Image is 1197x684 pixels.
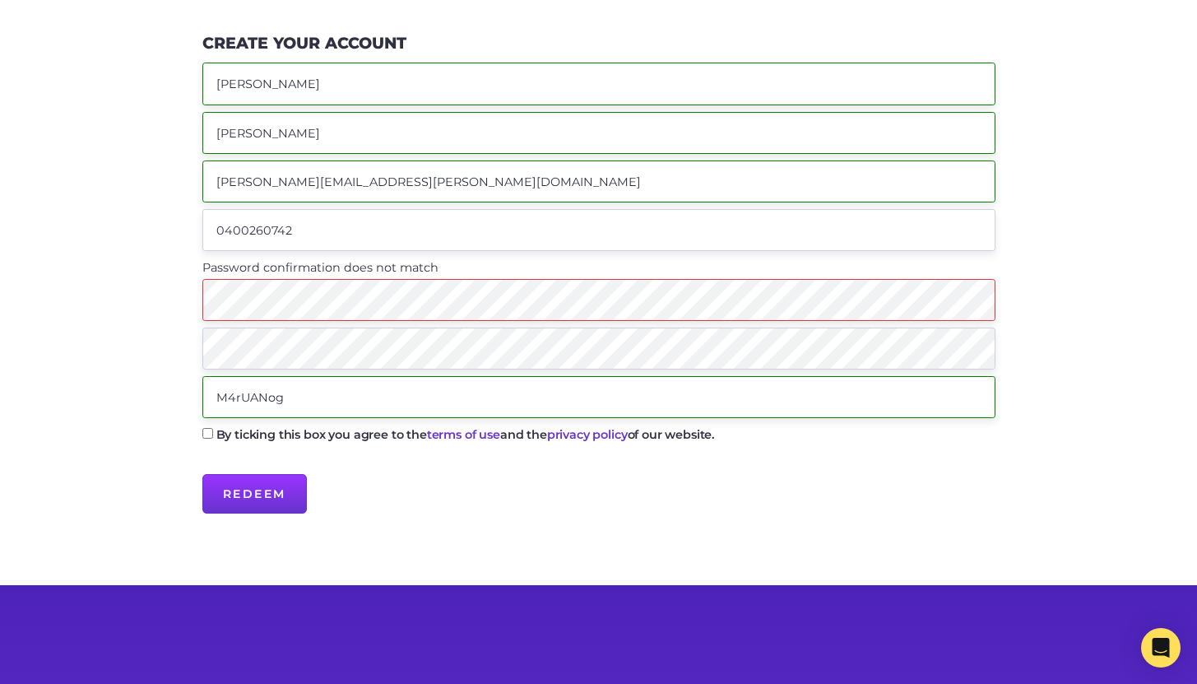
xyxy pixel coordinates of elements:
[547,427,628,442] a: privacy policy
[202,376,995,418] input: Childcare / School / Gift Code
[1141,628,1181,668] div: Open Intercom Messenger
[202,112,995,154] input: Last Name
[427,427,500,442] a: terms of use
[202,63,995,105] input: First Name
[202,260,438,275] span: Password confirmation does not match
[216,429,716,440] label: By ticking this box you agree to the and the of our website.
[202,161,995,202] input: Email Address
[202,474,307,514] input: Redeem
[202,209,995,251] input: Mobile (Optional)
[202,34,406,53] h3: Create Your Account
